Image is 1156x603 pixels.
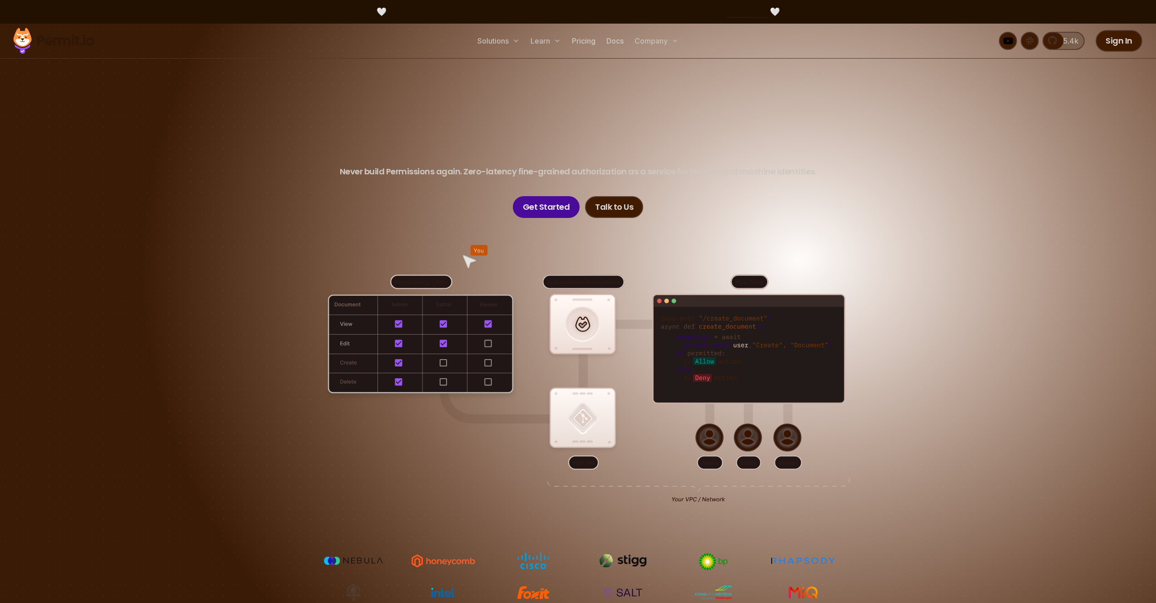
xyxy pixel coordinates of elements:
a: Pricing [568,32,599,50]
span: [DOMAIN_NAME] - Permit's New Platform for Enterprise-Grade AI Agent Security | [389,6,768,18]
a: Try it here [727,6,768,18]
img: bp [679,552,747,571]
p: Never build Permissions again. Zero-latency fine-grained authorization as a service for human and... [340,165,817,178]
button: Solutions [474,32,523,50]
img: Honeycomb [409,552,477,569]
img: Foxit [499,584,567,601]
img: Cisco [499,552,567,569]
img: Permit logo [9,25,98,56]
a: Sign In [1096,30,1142,52]
a: 5.4k [1042,32,1085,50]
a: Docs [603,32,627,50]
span: Permissions for The AI Era [405,112,751,153]
a: Get Started [513,196,580,218]
img: Nebula [319,552,387,569]
span: 5.4k [1058,35,1078,46]
img: Stigg [589,552,657,569]
img: salt [589,584,657,601]
div: 🤍 🤍 [22,5,1134,18]
button: Learn [527,32,565,50]
img: Intel [409,584,477,601]
a: Talk to Us [585,196,643,218]
img: Rhapsody Health [769,552,837,569]
img: MIQ [772,585,834,600]
button: Company [631,32,682,50]
img: Casa dos Ventos [679,584,747,601]
img: Maricopa County Recorder\'s Office [319,584,387,601]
